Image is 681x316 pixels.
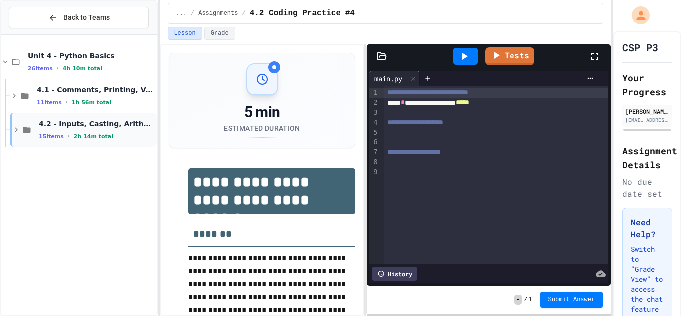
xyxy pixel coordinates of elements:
[168,27,202,40] button: Lesson
[622,176,672,200] div: No due date set
[372,267,417,281] div: History
[369,118,379,128] div: 4
[63,12,110,23] span: Back to Teams
[540,292,603,308] button: Submit Answer
[204,27,235,40] button: Grade
[622,71,672,99] h2: Your Progress
[37,99,62,106] span: 11 items
[369,167,379,177] div: 9
[625,107,669,116] div: [PERSON_NAME]
[369,157,379,167] div: 8
[28,51,155,60] span: Unit 4 - Python Basics
[224,103,300,121] div: 5 min
[39,119,155,128] span: 4.2 - Inputs, Casting, Arithmetic, and Errors
[68,132,70,140] span: •
[369,108,379,118] div: 3
[37,85,155,94] span: 4.1 - Comments, Printing, Variables and Assignments
[9,7,149,28] button: Back to Teams
[625,116,669,124] div: [EMAIL_ADDRESS][DOMAIN_NAME]
[548,296,595,304] span: Submit Answer
[63,65,102,72] span: 4h 10m total
[242,9,245,17] span: /
[514,295,522,305] span: -
[485,47,534,65] a: Tests
[369,137,379,147] div: 6
[74,133,113,140] span: 2h 14m total
[369,88,379,98] div: 1
[224,123,300,133] div: Estimated Duration
[72,99,111,106] span: 1h 56m total
[369,73,407,84] div: main.py
[621,4,652,27] div: My Account
[528,296,532,304] span: 1
[369,147,379,157] div: 7
[176,9,187,17] span: ...
[369,98,379,108] div: 2
[39,133,64,140] span: 15 items
[191,9,194,17] span: /
[631,216,664,240] h3: Need Help?
[57,64,59,72] span: •
[28,65,53,72] span: 26 items
[250,7,355,19] span: 4.2 Coding Practice #4
[369,71,420,86] div: main.py
[622,144,672,172] h2: Assignment Details
[369,128,379,138] div: 5
[622,40,658,54] h1: CSP P3
[198,9,238,17] span: Assignments
[66,98,68,106] span: •
[524,296,527,304] span: /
